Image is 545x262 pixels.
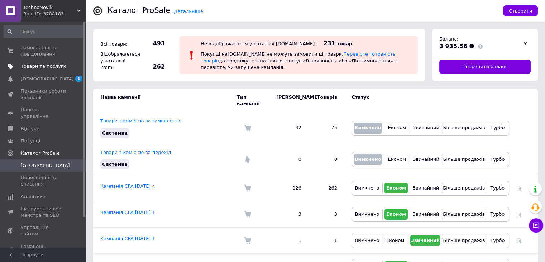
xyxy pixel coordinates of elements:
span: Покупці на [DOMAIN_NAME] не можуть замовити ці товари. до продажу: є ціна і фото, статус «В наявн... [201,51,397,70]
span: Більше продажів [443,185,485,191]
span: Турбо [490,156,505,162]
span: 3 935.56 ₴ [439,43,474,50]
td: Статус [344,89,509,112]
button: Більше продажів [444,209,484,220]
button: Турбо [488,183,507,193]
td: 0 [269,144,309,175]
span: Турбо [490,185,505,191]
button: Економ [384,235,406,246]
span: Системна [102,162,128,167]
span: Економ [388,156,406,162]
span: 231 [324,40,335,47]
button: Економ [384,183,408,193]
span: Звичайний [412,211,439,217]
span: Замовлення та повідомлення [21,45,66,57]
button: Вимкнено [354,183,381,193]
button: Вимкнено [354,123,382,134]
span: Більше продажів [443,211,485,217]
td: 75 [309,112,344,144]
span: Покупці [21,138,40,144]
span: Каталог ProSale [21,150,59,156]
td: 262 [309,175,344,201]
button: Звичайний [412,209,440,220]
button: Турбо [488,154,507,165]
button: Вимкнено [354,209,381,220]
button: Економ [386,154,408,165]
td: 1 [269,228,309,254]
td: 1 [309,228,344,254]
input: Пошук [4,25,85,38]
span: 1 [75,76,82,82]
span: Більше продажів [443,125,485,130]
a: Видалити [516,185,521,191]
span: Звичайний [413,125,439,130]
a: Перевірте готовність товарів [201,51,396,63]
button: Звичайний [410,235,440,246]
button: Більше продажів [444,123,484,134]
span: Товари та послуги [21,63,66,70]
img: :exclamation: [186,50,197,61]
span: Інструменти веб-майстра та SEO [21,206,66,219]
span: 493 [140,39,165,47]
div: Ваш ID: 3788183 [23,11,86,17]
span: Економ [386,185,406,191]
button: Створити [503,5,538,16]
button: Звичайний [412,123,440,134]
span: Вимкнено [355,211,379,217]
a: Товари з комісією за замовлення [100,118,181,123]
span: [DEMOGRAPHIC_DATA] [21,76,74,82]
span: товар [337,41,352,46]
span: Економ [386,238,404,243]
button: Вимкнено [354,154,382,165]
td: 0 [309,144,344,175]
span: Турбо [490,238,505,243]
span: Показники роботи компанії [21,88,66,101]
td: Тип кампанії [237,89,269,112]
span: Більше продажів [443,238,485,243]
span: Турбо [490,211,505,217]
span: 262 [140,63,165,71]
td: Товарів [309,89,344,112]
span: Вимкнено [355,185,379,191]
img: Комісія за замовлення [244,184,251,192]
button: Економ [384,209,408,220]
span: Аналітика [21,193,46,200]
span: Створити [509,8,532,14]
span: Звичайний [412,185,439,191]
a: Поповнити баланс [439,60,531,74]
span: Баланс: [439,36,458,42]
td: Назва кампанії [93,89,237,112]
div: Каталог ProSale [107,7,170,14]
button: Вимкнено [354,235,380,246]
button: Звичайний [412,154,440,165]
button: Турбо [488,123,507,134]
button: Чат з покупцем [529,218,543,233]
button: Більше продажів [444,235,484,246]
button: Турбо [488,235,507,246]
span: [GEOGRAPHIC_DATA] [21,162,70,169]
span: Турбо [490,125,505,130]
span: Вимкнено [354,156,381,162]
span: Поповнення та списання [21,174,66,187]
span: Звичайний [413,156,439,162]
a: Детальніше [174,9,203,14]
td: [PERSON_NAME] [269,89,309,112]
a: Видалити [516,211,521,217]
td: 3 [269,201,309,228]
a: Кампанія CPA [DATE] 1 [100,236,155,241]
span: Панель управління [21,107,66,120]
button: Економ [386,123,408,134]
span: Вимкнено [354,125,381,130]
button: Звичайний [412,183,440,193]
img: Комісія за замовлення [244,125,251,132]
img: Комісія за замовлення [244,237,251,244]
button: Більше продажів [444,154,484,165]
span: Поповнити баланс [462,64,508,70]
a: Товари з комісією за перехід [100,150,171,155]
img: Комісія за замовлення [244,211,251,218]
div: Не відображається у каталозі [DOMAIN_NAME]: [201,41,316,46]
span: Гаманець компанії [21,243,66,256]
span: Економ [386,211,406,217]
a: Кампанія CPA [DATE] 1 [100,210,155,215]
div: Всі товари: [99,39,138,49]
